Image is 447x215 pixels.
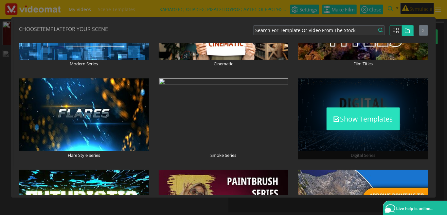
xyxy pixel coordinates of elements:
a: Live help is online... [385,203,447,215]
p: Flare Style Series [19,151,149,159]
p: Smoke Series [159,151,289,159]
button: Show Templates [327,107,400,130]
button: Search for Template or Video from the stock [254,25,384,35]
p: Modern Series [19,60,149,68]
span: X [422,27,425,34]
p: Cinematic [159,60,289,68]
button: Close [419,25,428,36]
p: Film Titles [298,60,428,68]
span: Live help is online... [396,207,434,211]
span: TEMPLATE [40,25,65,33]
span: CHOOSE [19,25,40,33]
span: FOR YOUR SCENE [65,25,108,33]
span: Search for Template or Video from the stock [255,27,355,34]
